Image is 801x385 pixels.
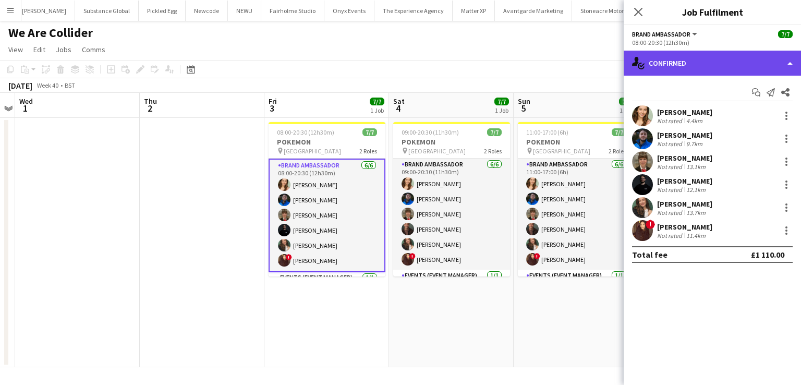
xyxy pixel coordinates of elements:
[534,253,540,259] span: !
[632,30,690,38] span: Brand Ambassador
[261,1,324,21] button: Fairholme Studio
[632,249,667,260] div: Total fee
[684,140,705,148] div: 9.7km
[8,25,93,41] h1: We Are Collider
[393,270,510,305] app-card-role: Events (Event Manager)1/1
[52,43,76,56] a: Jobs
[8,45,23,54] span: View
[142,102,157,114] span: 2
[393,97,405,106] span: Sat
[612,128,626,136] span: 7/7
[370,98,384,105] span: 7/7
[526,128,568,136] span: 11:00-17:00 (6h)
[657,163,684,171] div: Not rated
[56,45,71,54] span: Jobs
[572,1,650,21] button: Stoneacre Motor Group
[18,102,33,114] span: 1
[359,147,377,155] span: 2 Roles
[624,51,801,76] div: Confirmed
[409,253,416,259] span: !
[269,137,385,147] h3: POKEMON
[516,102,530,114] span: 5
[374,1,453,21] button: The Experience Agency
[14,1,75,21] button: [PERSON_NAME]
[657,176,712,186] div: [PERSON_NAME]
[65,81,75,89] div: BST
[269,97,277,106] span: Fri
[684,163,708,171] div: 13.1km
[4,43,27,56] a: View
[518,97,530,106] span: Sun
[284,147,341,155] span: [GEOGRAPHIC_DATA]
[484,147,502,155] span: 2 Roles
[657,232,684,239] div: Not rated
[495,1,572,21] button: Avantgarde Marketing
[402,128,459,136] span: 09:00-20:30 (11h30m)
[518,122,635,276] app-job-card: 11:00-17:00 (6h)7/7POKEMON [GEOGRAPHIC_DATA]2 RolesBrand Ambassador6/611:00-17:00 (6h)[PERSON_NAM...
[453,1,495,21] button: Matter XP
[657,186,684,194] div: Not rated
[228,1,261,21] button: NEWU
[657,117,684,125] div: Not rated
[269,159,385,272] app-card-role: Brand Ambassador6/608:00-20:30 (12h30m)[PERSON_NAME][PERSON_NAME][PERSON_NAME][PERSON_NAME][PERSO...
[657,153,712,163] div: [PERSON_NAME]
[518,137,635,147] h3: POKEMON
[78,43,110,56] a: Comms
[286,254,292,260] span: !
[324,1,374,21] button: Onyx Events
[751,249,784,260] div: £1 110.00
[684,232,708,239] div: 11.4km
[657,209,684,216] div: Not rated
[139,1,186,21] button: Pickled Egg
[657,130,712,140] div: [PERSON_NAME]
[29,43,50,56] a: Edit
[609,147,626,155] span: 2 Roles
[657,199,712,209] div: [PERSON_NAME]
[684,117,705,125] div: 4.4km
[393,122,510,276] app-job-card: 09:00-20:30 (11h30m)7/7POKEMON [GEOGRAPHIC_DATA]2 RolesBrand Ambassador6/609:00-20:30 (11h30m)[PE...
[144,97,157,106] span: Thu
[33,45,45,54] span: Edit
[393,137,510,147] h3: POKEMON
[82,45,105,54] span: Comms
[267,102,277,114] span: 3
[362,128,377,136] span: 7/7
[487,128,502,136] span: 7/7
[646,220,655,229] span: !
[75,1,139,21] button: Substance Global
[518,159,635,270] app-card-role: Brand Ambassador6/611:00-17:00 (6h)[PERSON_NAME][PERSON_NAME][PERSON_NAME][PERSON_NAME][PERSON_NA...
[408,147,466,155] span: [GEOGRAPHIC_DATA]
[34,81,60,89] span: Week 40
[518,270,635,305] app-card-role: Events (Event Manager)1/1
[632,30,699,38] button: Brand Ambassador
[684,209,708,216] div: 13.7km
[269,272,385,307] app-card-role: Events (Event Manager)1/1
[269,122,385,276] app-job-card: 08:00-20:30 (12h30m)7/7POKEMON [GEOGRAPHIC_DATA]2 RolesBrand Ambassador6/608:00-20:30 (12h30m)[PE...
[657,107,712,117] div: [PERSON_NAME]
[619,98,634,105] span: 7/7
[533,147,590,155] span: [GEOGRAPHIC_DATA]
[186,1,228,21] button: Newcode
[620,106,633,114] div: 1 Job
[684,186,708,194] div: 12.1km
[657,222,712,232] div: [PERSON_NAME]
[624,5,801,19] h3: Job Fulfilment
[392,102,405,114] span: 4
[494,98,509,105] span: 7/7
[393,159,510,270] app-card-role: Brand Ambassador6/609:00-20:30 (11h30m)[PERSON_NAME][PERSON_NAME][PERSON_NAME][PERSON_NAME][PERSO...
[495,106,508,114] div: 1 Job
[778,30,793,38] span: 7/7
[632,39,793,46] div: 08:00-20:30 (12h30m)
[19,97,33,106] span: Wed
[277,128,334,136] span: 08:00-20:30 (12h30m)
[657,140,684,148] div: Not rated
[8,80,32,91] div: [DATE]
[370,106,384,114] div: 1 Job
